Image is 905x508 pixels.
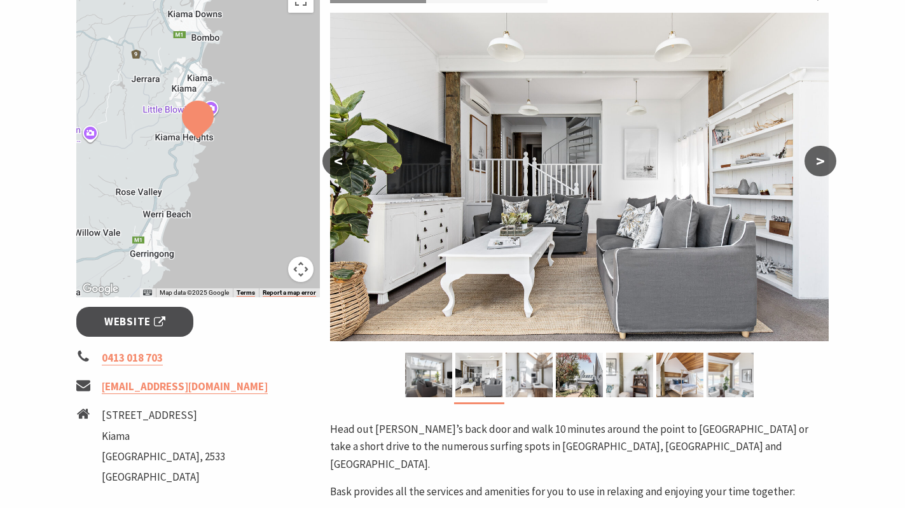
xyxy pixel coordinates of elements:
button: < [322,146,354,176]
span: Website [104,313,165,330]
a: Report a map error [263,289,316,297]
li: [GEOGRAPHIC_DATA], 2533 [102,448,225,465]
a: Terms (opens in new tab) [237,289,255,297]
button: Map camera controls [288,257,314,282]
a: 0413 018 703 [102,351,163,365]
button: > [805,146,836,176]
p: Bask provides all the services and amenities for you to use in relaxing and enjoying your time to... [330,483,829,500]
a: Website [76,307,194,337]
li: Kiama [102,428,225,445]
a: [EMAIL_ADDRESS][DOMAIN_NAME] [102,379,268,394]
span: Map data ©2025 Google [160,289,229,296]
li: [STREET_ADDRESS] [102,407,225,424]
li: [GEOGRAPHIC_DATA] [102,469,225,486]
button: Keyboard shortcuts [143,288,152,297]
img: Google [79,281,121,297]
a: Open this area in Google Maps (opens a new window) [79,281,121,297]
p: Head out [PERSON_NAME]’s back door and walk 10 minutes around the point to [GEOGRAPHIC_DATA] or t... [330,421,829,473]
